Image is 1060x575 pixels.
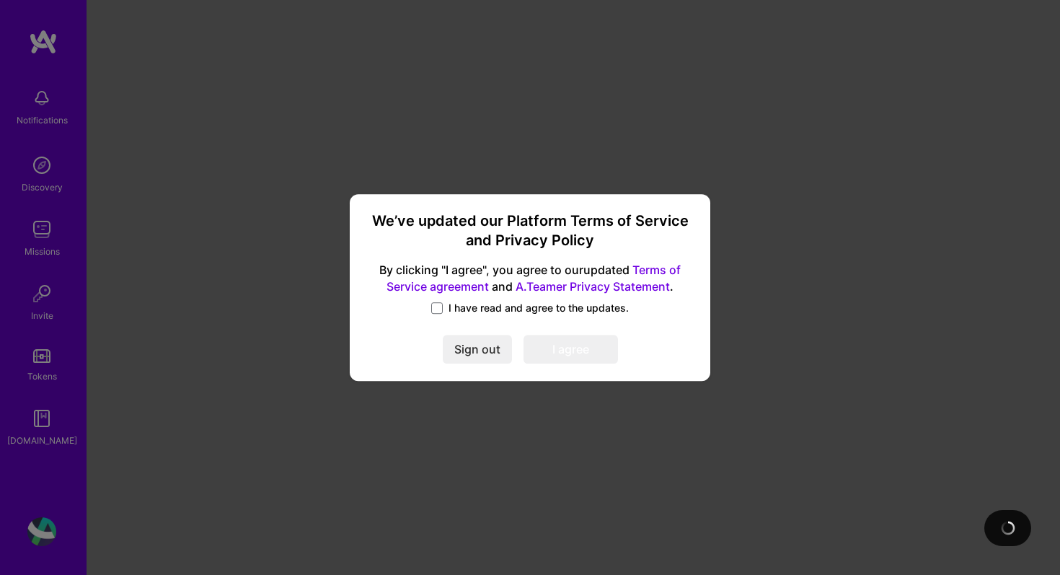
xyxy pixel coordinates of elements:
button: Sign out [443,335,512,364]
h3: We’ve updated our Platform Terms of Service and Privacy Policy [367,211,693,251]
a: A.Teamer Privacy Statement [516,279,670,294]
button: I agree [524,335,618,364]
img: loading [1001,521,1015,535]
span: By clicking "I agree", you agree to our updated and . [367,263,693,296]
a: Terms of Service agreement [387,263,681,294]
span: I have read and agree to the updates. [449,301,629,315]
